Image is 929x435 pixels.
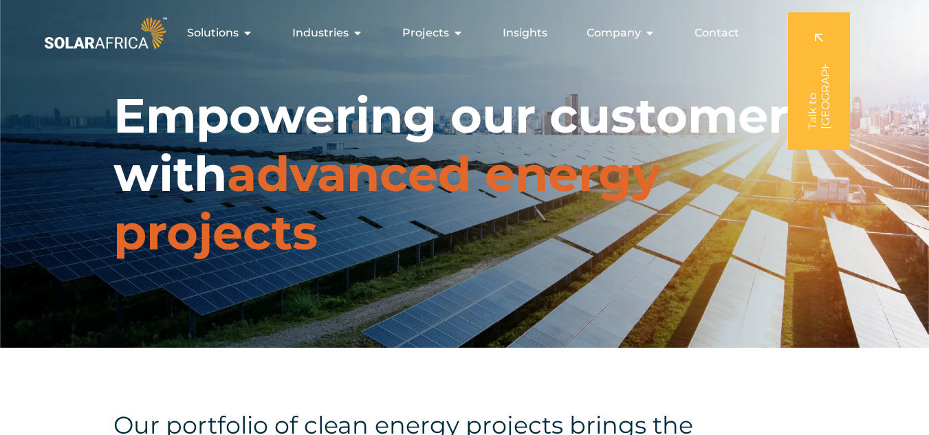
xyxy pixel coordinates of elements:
[503,25,547,41] a: Insights
[695,25,739,41] a: Contact
[170,19,750,47] nav: Menu
[113,144,661,262] span: advanced energy projects
[113,87,816,262] h1: Empowering our customers with
[170,19,750,47] div: Menu Toggle
[587,25,641,41] span: Company
[402,25,449,41] span: Projects
[187,25,239,41] span: Solutions
[292,25,349,41] span: Industries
